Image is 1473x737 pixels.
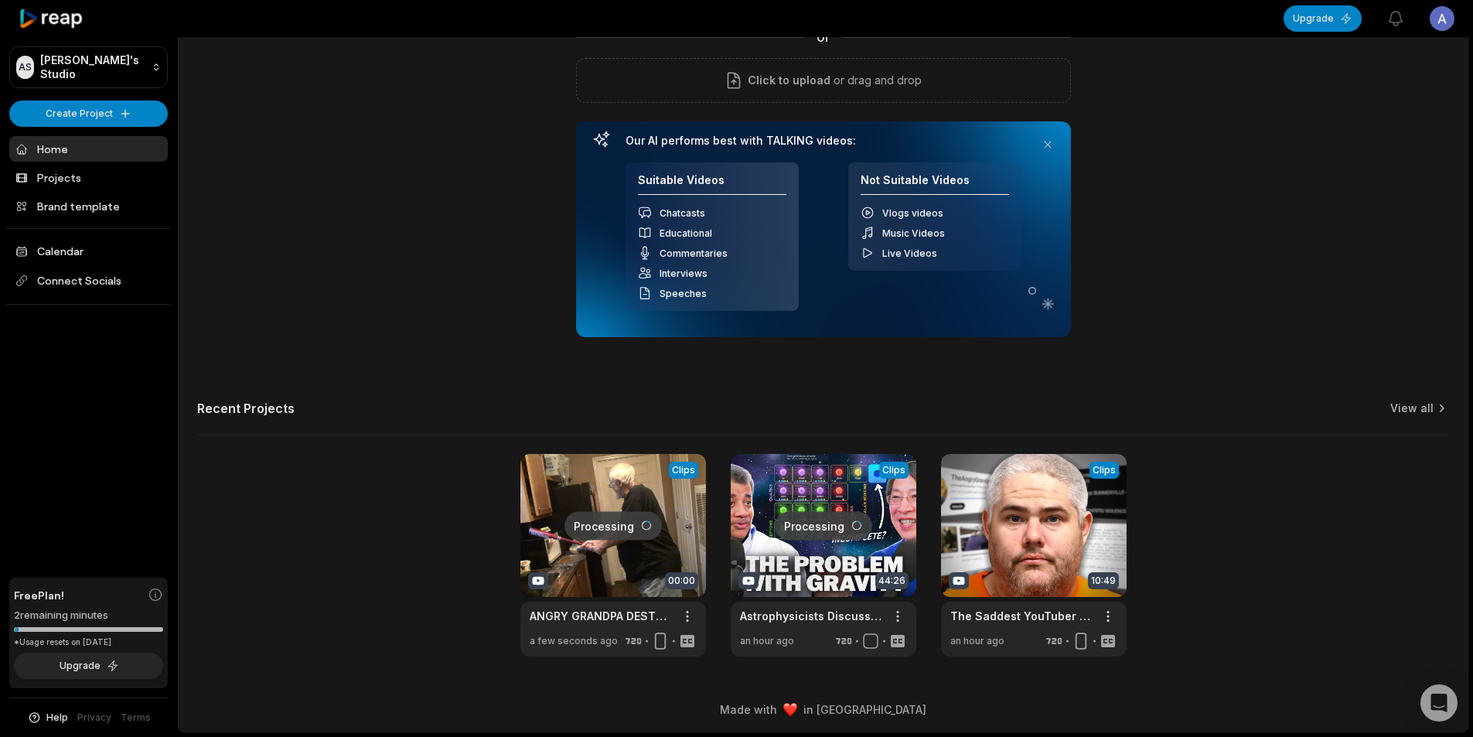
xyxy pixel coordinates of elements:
button: Create Project [9,101,168,127]
span: Educational [660,227,712,239]
span: Help [46,711,68,725]
a: Brand template [9,193,168,219]
h3: Our AI performs best with TALKING videos: [626,134,1021,148]
span: Free Plan! [14,587,64,603]
a: Astrophysicists Discuss Issues with Gravity, Dark Matter, and the Unsolved Mystery of the Sun’s Heat [740,608,882,624]
div: Open Intercom Messenger [1420,684,1458,722]
img: heart emoji [783,703,797,717]
a: Projects [9,165,168,190]
a: Privacy [77,711,111,725]
span: Click to upload [748,71,830,90]
a: View all [1390,401,1434,416]
span: Vlogs videos [882,207,943,219]
div: Made with in [GEOGRAPHIC_DATA] [193,701,1454,718]
div: 2 remaining minutes [14,608,163,623]
h4: Suitable Videos [638,173,786,196]
span: Chatcasts [660,207,705,219]
p: [PERSON_NAME]'s Studio [40,53,145,81]
span: Music Videos [882,227,945,239]
span: Interviews [660,268,708,279]
h2: Recent Projects [197,401,295,416]
a: Home [9,136,168,162]
span: Live Videos [882,247,937,259]
button: Help [27,711,68,725]
a: ANGRY GRANDPA DESTROYS MICROWAVE! [530,608,672,624]
div: *Usage resets on [DATE] [14,636,163,648]
span: Commentaries [660,247,728,259]
button: Upgrade [14,653,163,679]
a: Terms [121,711,151,725]
p: or drag and drop [830,71,922,90]
button: Upgrade [1284,5,1362,32]
a: The Saddest YouTuber Downfall of all Time [950,608,1093,624]
h4: Not Suitable Videos [861,173,1009,196]
div: AS [16,56,34,79]
span: Connect Socials [9,267,168,295]
span: Speeches [660,288,707,299]
span: Or [804,29,842,46]
a: Calendar [9,238,168,264]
